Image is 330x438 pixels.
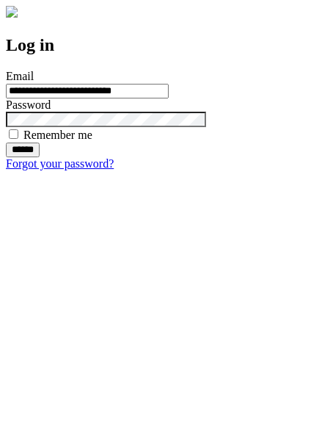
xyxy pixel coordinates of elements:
[6,157,114,170] a: Forgot your password?
[6,6,18,18] img: logo-4e3dc11c47720685a147b03b5a06dd966a58ff35d612b21f08c02c0306f2b779.png
[6,35,324,55] h2: Log in
[6,98,51,111] label: Password
[23,129,92,141] label: Remember me
[6,70,34,82] label: Email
